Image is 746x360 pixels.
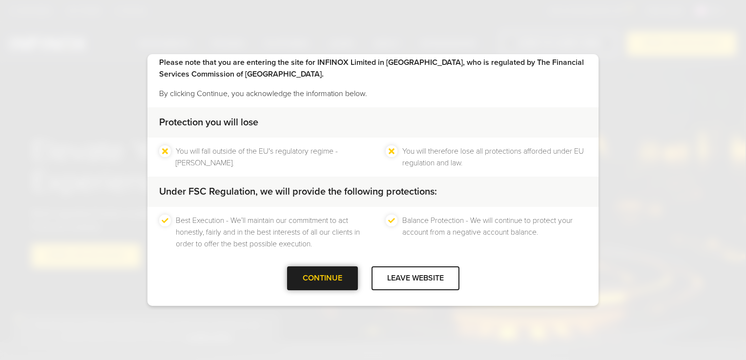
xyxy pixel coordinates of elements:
li: Best Execution - We’ll maintain our commitment to act honestly, fairly and in the best interests ... [176,215,360,250]
div: LEAVE WEBSITE [372,266,459,290]
li: You will fall outside of the EU's regulatory regime - [PERSON_NAME]. [176,145,360,169]
li: Balance Protection - We will continue to protect your account from a negative account balance. [402,215,587,250]
strong: Protection you will lose [159,117,258,128]
strong: Please note that you are entering the site for INFINOX Limited in [GEOGRAPHIC_DATA], who is regul... [159,58,584,79]
p: By clicking Continue, you acknowledge the information below. [159,88,587,100]
strong: Under FSC Regulation, we will provide the following protections: [159,186,437,198]
div: CONTINUE [287,266,358,290]
li: You will therefore lose all protections afforded under EU regulation and law. [402,145,587,169]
